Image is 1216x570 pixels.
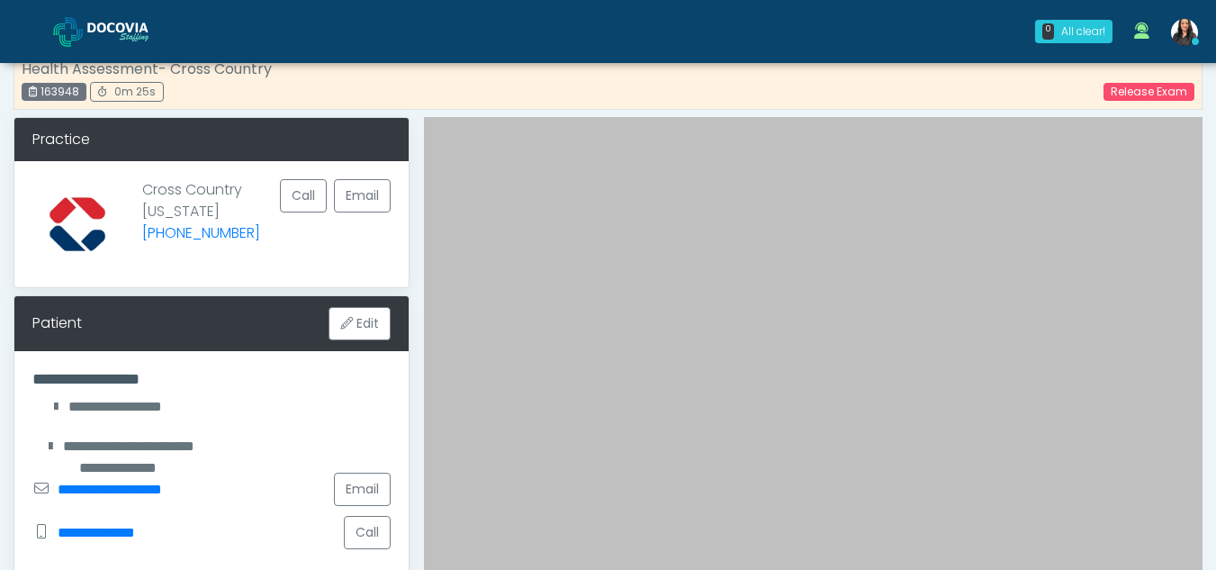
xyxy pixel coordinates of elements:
button: Call [344,516,391,549]
p: Cross Country [US_STATE] [142,179,260,255]
a: Docovia [53,2,177,60]
span: 0m 25s [114,84,156,99]
div: 0 [1042,23,1054,40]
a: Email [334,179,391,213]
div: Practice [14,118,409,161]
a: Email [334,473,391,506]
div: 163948 [22,83,86,101]
button: Call [280,179,327,213]
img: Viral Patel [1171,19,1198,46]
a: [PHONE_NUMBER] [142,222,260,243]
div: All clear! [1061,23,1105,40]
a: 0 All clear! [1024,13,1123,50]
img: Provider image [32,179,122,269]
button: Edit [329,307,391,340]
a: Release Exam [1103,83,1194,101]
img: Docovia [53,17,83,47]
strong: Health Assessment- Cross Country [22,59,272,79]
img: Docovia [87,23,177,41]
div: Patient [32,312,82,334]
